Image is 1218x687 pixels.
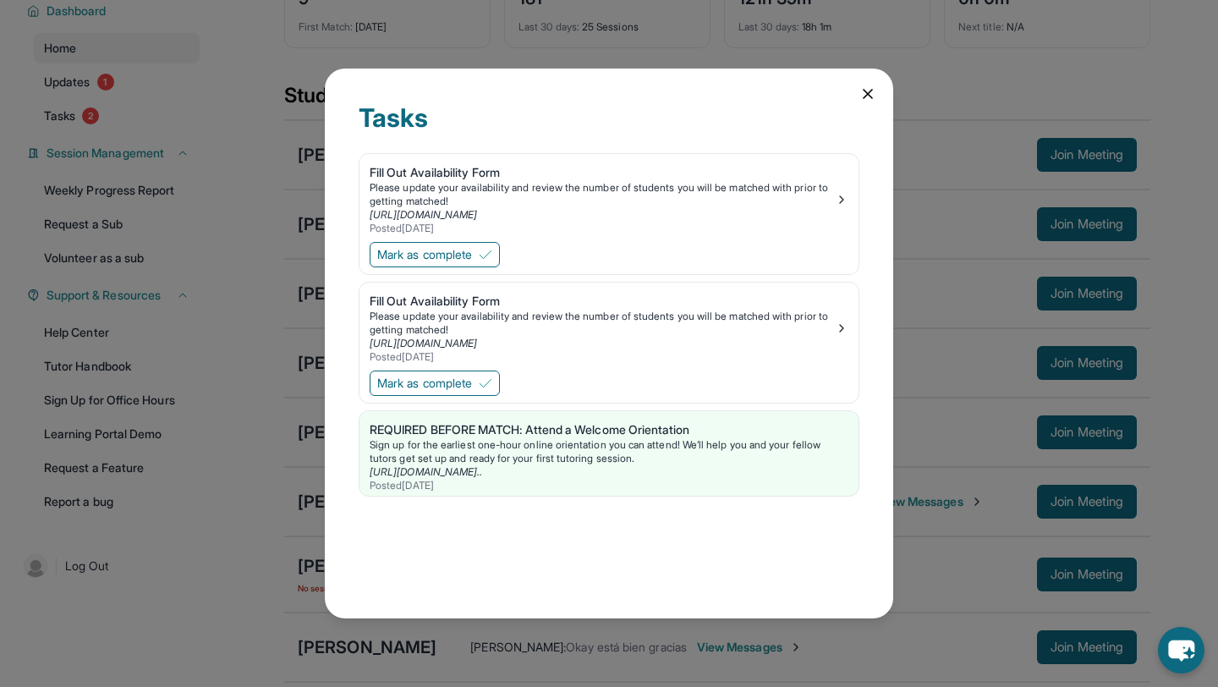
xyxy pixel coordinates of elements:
[370,465,482,478] a: [URL][DOMAIN_NAME]..
[377,375,472,392] span: Mark as complete
[370,350,835,364] div: Posted [DATE]
[359,411,859,496] a: REQUIRED BEFORE MATCH: Attend a Welcome OrientationSign up for the earliest one-hour online orien...
[370,181,835,208] div: Please update your availability and review the number of students you will be matched with prior ...
[359,102,859,153] div: Tasks
[370,310,835,337] div: Please update your availability and review the number of students you will be matched with prior ...
[370,337,477,349] a: [URL][DOMAIN_NAME]
[370,208,477,221] a: [URL][DOMAIN_NAME]
[370,164,835,181] div: Fill Out Availability Form
[370,479,848,492] div: Posted [DATE]
[359,154,859,239] a: Fill Out Availability FormPlease update your availability and review the number of students you w...
[370,421,848,438] div: REQUIRED BEFORE MATCH: Attend a Welcome Orientation
[479,376,492,390] img: Mark as complete
[370,438,848,465] div: Sign up for the earliest one-hour online orientation you can attend! We’ll help you and your fell...
[370,293,835,310] div: Fill Out Availability Form
[370,242,500,267] button: Mark as complete
[1158,627,1204,673] button: chat-button
[370,222,835,235] div: Posted [DATE]
[370,371,500,396] button: Mark as complete
[377,246,472,263] span: Mark as complete
[359,283,859,367] a: Fill Out Availability FormPlease update your availability and review the number of students you w...
[479,248,492,261] img: Mark as complete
